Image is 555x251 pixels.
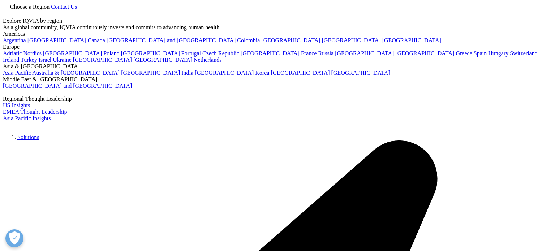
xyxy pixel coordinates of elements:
[318,50,334,56] a: Russia
[3,18,552,24] div: Explore IQVIA by region
[73,57,132,63] a: [GEOGRAPHIC_DATA]
[195,70,254,76] a: [GEOGRAPHIC_DATA]
[395,50,454,56] a: [GEOGRAPHIC_DATA]
[32,70,120,76] a: Australia & [GEOGRAPHIC_DATA]
[23,50,42,56] a: Nordics
[474,50,487,56] a: Spain
[51,4,77,10] a: Contact Us
[133,57,192,63] a: [GEOGRAPHIC_DATA]
[88,37,105,43] a: Canada
[27,37,86,43] a: [GEOGRAPHIC_DATA]
[382,37,441,43] a: [GEOGRAPHIC_DATA]
[194,57,221,63] a: Netherlands
[39,57,52,63] a: Israel
[21,57,37,63] a: Turkey
[103,50,119,56] a: Poland
[271,70,330,76] a: [GEOGRAPHIC_DATA]
[17,134,39,140] a: Solutions
[121,70,180,76] a: [GEOGRAPHIC_DATA]
[241,50,300,56] a: [GEOGRAPHIC_DATA]
[3,109,67,115] a: EMEA Thought Leadership
[3,96,552,102] div: Regional Thought Leadership
[3,37,26,43] a: Argentina
[261,37,320,43] a: [GEOGRAPHIC_DATA]
[322,37,381,43] a: [GEOGRAPHIC_DATA]
[181,50,201,56] a: Portugal
[255,70,269,76] a: Korea
[237,37,260,43] a: Colombia
[3,102,30,108] a: US Insights
[3,115,51,121] a: Asia Pacific Insights
[335,50,394,56] a: [GEOGRAPHIC_DATA]
[202,50,239,56] a: Czech Republic
[331,70,390,76] a: [GEOGRAPHIC_DATA]
[3,50,22,56] a: Adriatic
[10,4,50,10] span: Choose a Region
[3,24,552,31] div: As a global community, IQVIA continuously invests and commits to advancing human health.
[181,70,193,76] a: India
[3,44,552,50] div: Europe
[107,37,236,43] a: [GEOGRAPHIC_DATA] and [GEOGRAPHIC_DATA]
[3,83,132,89] a: [GEOGRAPHIC_DATA] and [GEOGRAPHIC_DATA]
[3,63,552,70] div: Asia & [GEOGRAPHIC_DATA]
[456,50,472,56] a: Greece
[3,31,552,37] div: Americas
[121,50,180,56] a: [GEOGRAPHIC_DATA]
[53,57,72,63] a: Ukraine
[3,57,19,63] a: Ireland
[488,50,508,56] a: Hungary
[5,229,23,247] button: Open Preferences
[3,76,552,83] div: Middle East & [GEOGRAPHIC_DATA]
[43,50,102,56] a: [GEOGRAPHIC_DATA]
[301,50,317,56] a: France
[3,70,31,76] a: Asia Pacific
[510,50,537,56] a: Switzerland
